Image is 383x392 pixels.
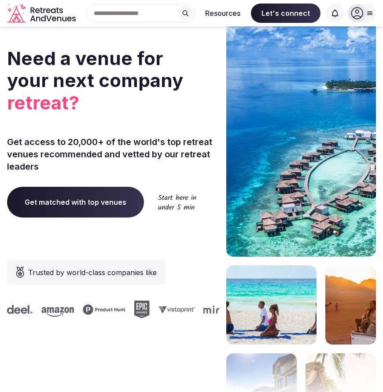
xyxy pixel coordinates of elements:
svg: Miro company logo [203,305,226,314]
a: Visit the homepage [7,4,77,23]
p: Get access to 20,000+ of the world's top retreat venues recommended and vetted by our retreat lea... [7,136,219,173]
span: Need a venue for your next company [7,47,183,91]
svg: Epic Games company logo [134,301,150,318]
span: Trusted by world-class companies like [28,267,157,278]
svg: Retreats and Venues company logo [7,4,77,23]
svg: Vistaprint company logo [158,306,195,313]
img: woman sitting in back of truck with camels [325,265,376,345]
span: retreat? [7,92,219,114]
a: Get matched with top venues [7,187,144,218]
img: yoga on tropical beach [226,265,317,345]
span: Let's connect [251,4,320,23]
svg: Deel company logo [7,305,33,314]
button: Resources [198,4,247,23]
img: Start here in under 5 min [158,194,196,210]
